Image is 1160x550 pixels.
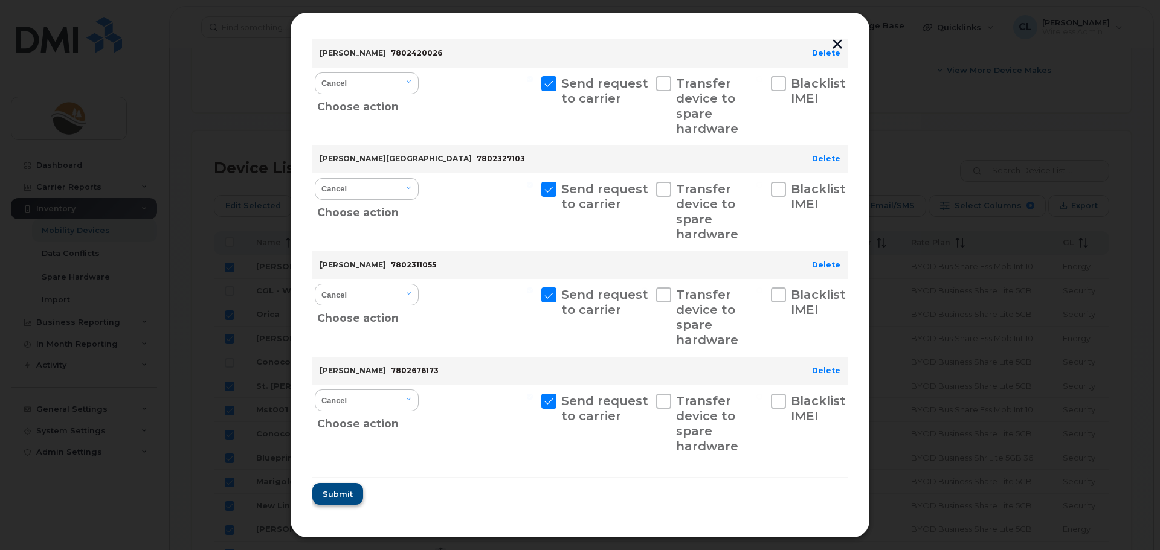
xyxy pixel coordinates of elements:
input: Send request to carrier [527,394,533,400]
input: Transfer device to spare hardware [642,394,648,400]
a: Delete [812,48,840,57]
span: 7802420026 [391,48,442,57]
span: 7802676173 [391,366,439,375]
span: Transfer device to spare hardware [676,394,738,453]
span: Blacklist IMEI [791,76,846,106]
strong: [PERSON_NAME] [320,366,386,375]
a: Delete [812,366,840,375]
span: Submit [323,488,353,500]
span: Send request to carrier [561,287,648,317]
span: Transfer device to spare hardware [676,76,738,136]
button: Submit [312,483,363,505]
div: Choose action [317,304,419,327]
input: Send request to carrier [527,182,533,188]
span: 7802311055 [391,260,436,269]
span: Blacklist IMEI [791,394,846,423]
div: Choose action [317,410,419,433]
div: Choose action [317,93,419,116]
span: Transfer device to spare hardware [676,287,738,347]
span: Send request to carrier [561,182,648,211]
strong: [PERSON_NAME][GEOGRAPHIC_DATA] [320,154,472,163]
input: Transfer device to spare hardware [642,182,648,188]
input: Blacklist IMEI [756,182,762,188]
input: Blacklist IMEI [756,76,762,82]
span: Blacklist IMEI [791,287,846,317]
span: Send request to carrier [561,76,648,106]
strong: [PERSON_NAME] [320,260,386,269]
strong: [PERSON_NAME] [320,48,386,57]
span: Blacklist IMEI [791,182,846,211]
input: Transfer device to spare hardware [642,76,648,82]
div: Choose action [317,199,419,222]
span: 7802327103 [477,154,525,163]
input: Blacklist IMEI [756,394,762,400]
input: Transfer device to spare hardware [642,287,648,293]
a: Delete [812,154,840,163]
span: Transfer device to spare hardware [676,182,738,241]
input: Send request to carrier [527,287,533,293]
span: Send request to carrier [561,394,648,423]
input: Send request to carrier [527,76,533,82]
input: Blacklist IMEI [756,287,762,293]
a: Delete [812,260,840,269]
